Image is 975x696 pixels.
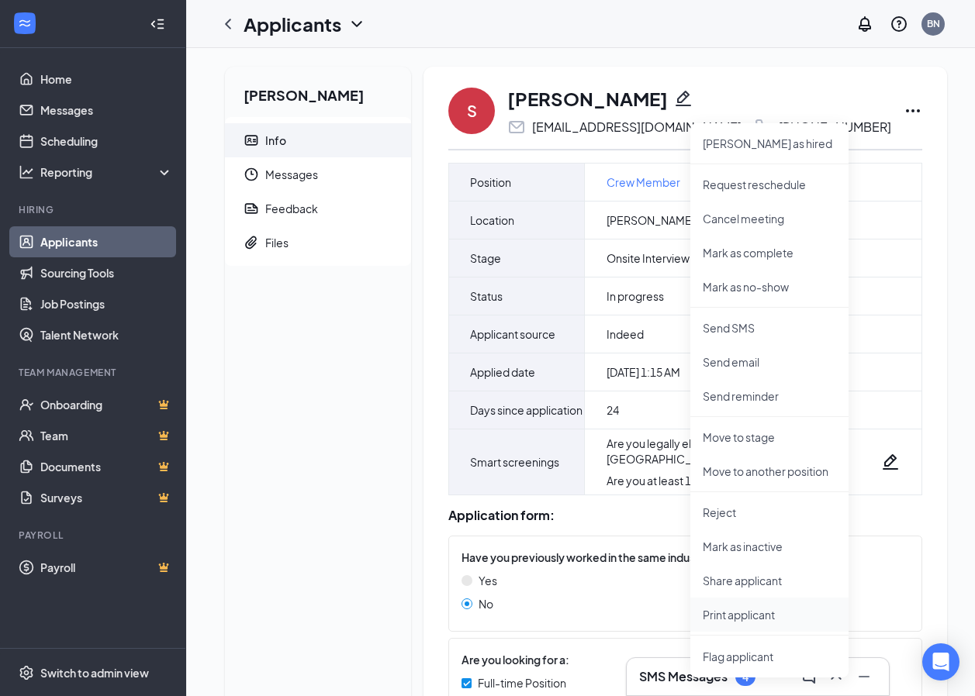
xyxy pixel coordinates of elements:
[703,320,836,336] p: Send SMS
[470,401,583,419] span: Days since application
[40,226,173,257] a: Applicants
[703,177,836,192] p: Request reschedule
[479,595,493,612] span: No
[754,118,773,136] svg: Phone
[244,11,341,37] h1: Applicants
[40,482,173,513] a: SurveysCrown
[607,326,644,342] span: Indeed
[703,245,836,260] p: Mark as complete
[225,226,411,260] a: PaperclipFiles
[703,505,836,520] p: Reject
[470,173,511,191] span: Position
[470,325,555,343] span: Applicant source
[17,16,33,31] svg: WorkstreamLogo
[244,167,259,182] svg: Clock
[40,288,173,319] a: Job Postings
[470,453,559,471] span: Smart screenings
[40,164,174,180] div: Reporting
[40,95,173,126] a: Messages
[462,549,716,566] span: Have you previously worked in the same industry?
[856,15,874,33] svg: Notifications
[265,201,318,216] div: Feedback
[40,126,173,157] a: Scheduling
[703,279,836,295] p: Mark as no-show
[40,64,173,95] a: Home
[150,16,165,32] svg: Collapse
[779,119,891,135] div: [PHONE_NUMBER]
[927,17,940,30] div: BN
[703,648,836,665] span: Flag applicant
[922,643,959,680] div: Open Intercom Messenger
[448,508,922,523] div: Application form:
[462,651,569,668] span: Are you looking for a:
[470,211,514,229] span: Location
[607,288,664,304] span: In progress
[703,463,836,479] p: Move to another position
[674,89,693,108] svg: Pencil
[890,15,908,33] svg: QuestionInfo
[507,85,668,112] h1: [PERSON_NAME]
[467,100,477,122] div: S
[881,453,900,471] svg: Pencil
[470,249,501,267] span: Stage
[855,667,873,686] svg: Minimize
[532,119,742,135] div: [EMAIL_ADDRESS][DOMAIN_NAME]
[703,539,836,554] p: Mark as inactive
[607,364,680,380] span: [DATE] 1:15 AM
[607,174,680,191] a: Crew Member
[607,250,690,266] span: Onsite Interview
[19,529,170,542] div: Payroll
[19,665,34,680] svg: Settings
[639,668,728,685] h3: SMS Messages
[470,363,535,381] span: Applied date
[607,436,881,467] div: Are you legally eligible to work in the [GEOGRAPHIC_DATA]? :
[470,287,503,305] span: Status
[852,664,876,689] button: Minimize
[40,319,173,350] a: Talent Network
[40,451,173,482] a: DocumentsCrown
[244,201,259,216] svg: Report
[244,235,259,250] svg: Paperclip
[225,157,411,191] a: ClockMessages
[478,674,566,691] span: Full-time Position
[703,354,836,370] p: Send email
[225,67,411,117] h2: [PERSON_NAME]
[265,157,399,191] span: Messages
[225,191,411,226] a: ReportFeedback
[607,402,619,418] span: 24
[607,473,881,488] div: Are you at least 16 years of age? :
[19,366,170,379] div: Team Management
[703,211,836,226] p: Cancel meeting
[507,118,526,136] svg: Email
[703,573,836,588] p: Share applicant
[219,15,237,33] svg: ChevronLeft
[225,123,411,157] a: ContactCardInfo
[347,15,366,33] svg: ChevronDown
[703,136,836,151] p: [PERSON_NAME] as hired
[19,203,170,216] div: Hiring
[244,133,259,148] svg: ContactCard
[40,552,173,583] a: PayrollCrown
[265,133,286,148] div: Info
[703,607,836,622] p: Print applicant
[19,164,34,180] svg: Analysis
[40,420,173,451] a: TeamCrown
[40,665,149,680] div: Switch to admin view
[479,572,497,589] span: Yes
[904,102,922,120] svg: Ellipses
[703,388,836,404] p: Send reminder
[40,389,173,420] a: OnboardingCrown
[40,257,173,288] a: Sourcing Tools
[703,429,836,445] p: Move to stage
[265,235,289,250] div: Files
[607,212,695,228] span: [PERSON_NAME]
